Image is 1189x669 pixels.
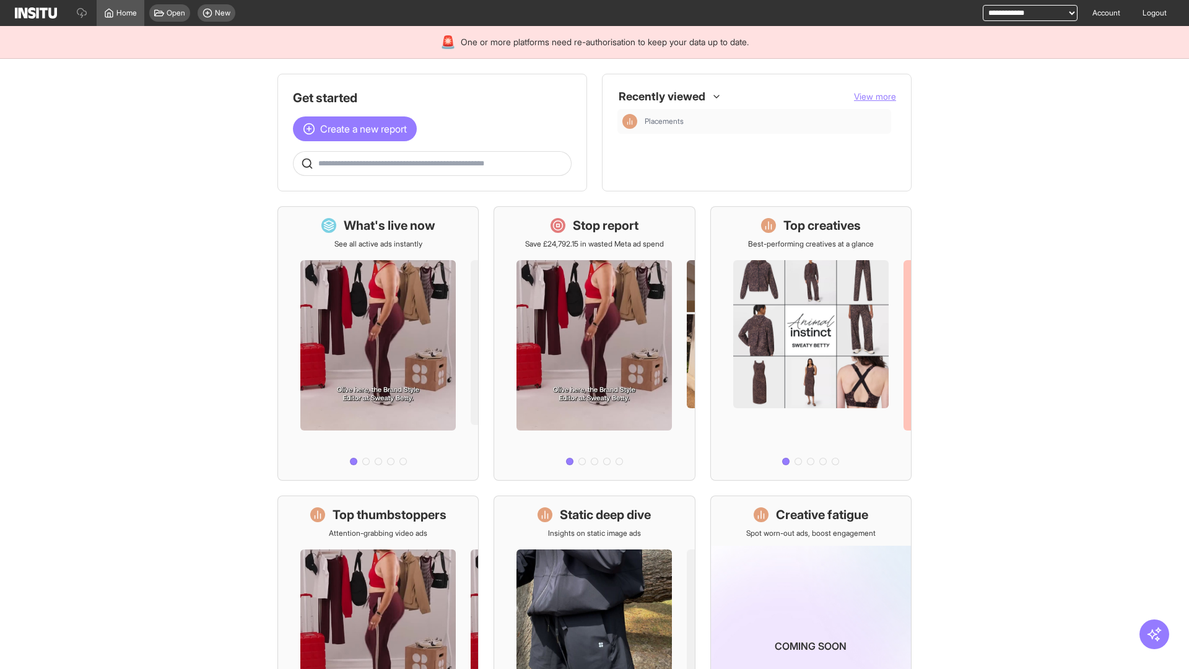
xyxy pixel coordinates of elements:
[333,506,446,523] h1: Top thumbstoppers
[277,206,479,481] a: What's live nowSee all active ads instantly
[334,239,422,249] p: See all active ads instantly
[215,8,230,18] span: New
[116,8,137,18] span: Home
[573,217,638,234] h1: Stop report
[783,217,861,234] h1: Top creatives
[293,116,417,141] button: Create a new report
[622,114,637,129] div: Insights
[320,121,407,136] span: Create a new report
[344,217,435,234] h1: What's live now
[560,506,651,523] h1: Static deep dive
[494,206,695,481] a: Stop reportSave £24,792.15 in wasted Meta ad spend
[645,116,684,126] span: Placements
[548,528,641,538] p: Insights on static image ads
[710,206,912,481] a: Top creativesBest-performing creatives at a glance
[440,33,456,51] div: 🚨
[645,116,886,126] span: Placements
[293,89,572,107] h1: Get started
[15,7,57,19] img: Logo
[748,239,874,249] p: Best-performing creatives at a glance
[329,528,427,538] p: Attention-grabbing video ads
[854,90,896,103] button: View more
[854,91,896,102] span: View more
[461,36,749,48] span: One or more platforms need re-authorisation to keep your data up to date.
[167,8,185,18] span: Open
[525,239,664,249] p: Save £24,792.15 in wasted Meta ad spend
